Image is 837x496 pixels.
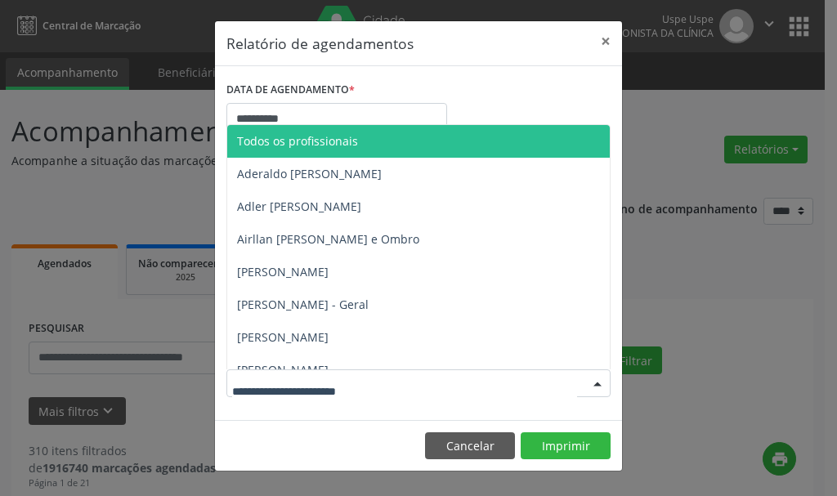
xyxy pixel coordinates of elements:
span: [PERSON_NAME] [237,264,329,279]
h5: Relatório de agendamentos [226,33,414,54]
span: [PERSON_NAME] [237,329,329,345]
span: Todos os profissionais [237,133,358,149]
span: Aderaldo [PERSON_NAME] [237,166,382,181]
label: DATA DE AGENDAMENTO [226,78,355,103]
button: Close [589,21,622,61]
button: Cancelar [425,432,515,460]
span: Airllan [PERSON_NAME] e Ombro [237,231,419,247]
span: [PERSON_NAME] [237,362,329,378]
button: Imprimir [521,432,611,460]
span: Adler [PERSON_NAME] [237,199,361,214]
span: [PERSON_NAME] - Geral [237,297,369,312]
